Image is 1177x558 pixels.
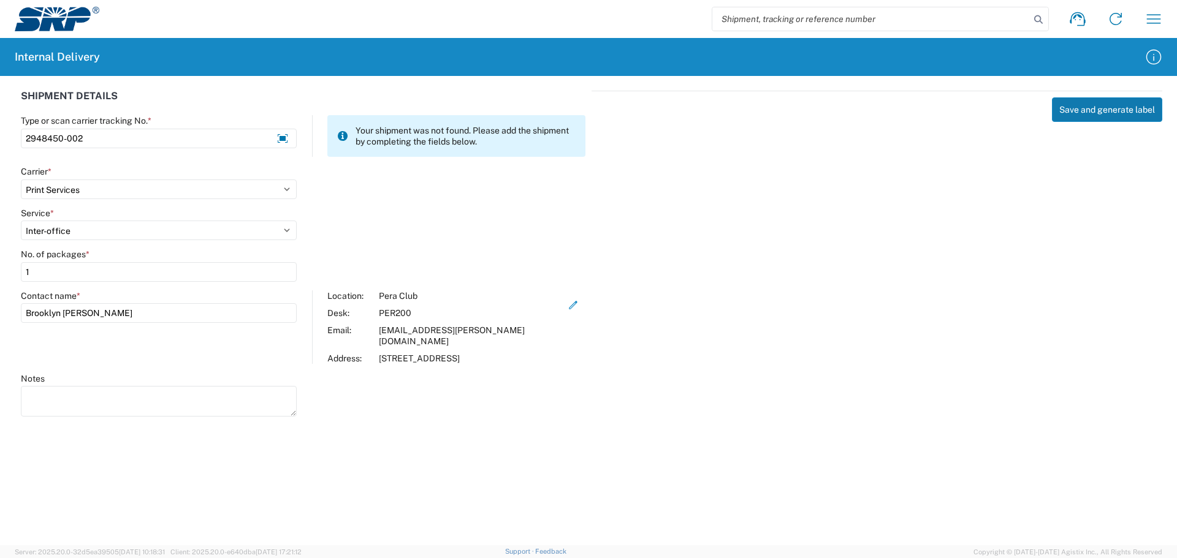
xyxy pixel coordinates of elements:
div: [EMAIL_ADDRESS][PERSON_NAME][DOMAIN_NAME] [379,325,560,347]
span: Your shipment was not found. Please add the shipment by completing the fields below. [356,125,576,147]
label: Notes [21,373,45,384]
span: [DATE] 17:21:12 [256,548,302,556]
div: Email: [327,325,373,347]
label: Contact name [21,290,80,301]
div: Desk: [327,307,373,319]
div: SHIPMENT DETAILS [21,91,585,115]
div: [STREET_ADDRESS] [379,353,560,364]
label: No. of packages [21,249,90,260]
span: Client: 2025.20.0-e640dba [170,548,302,556]
h2: Internal Delivery [15,50,100,64]
button: Save and generate label [1052,97,1162,122]
span: Server: 2025.20.0-32d5ea39505 [15,548,165,556]
span: Copyright © [DATE]-[DATE] Agistix Inc., All Rights Reserved [973,546,1162,557]
img: srp [15,7,99,31]
a: Support [505,548,536,555]
label: Type or scan carrier tracking No. [21,115,151,126]
div: PER200 [379,307,560,319]
label: Service [21,208,54,219]
a: Feedback [535,548,566,555]
div: Address: [327,353,373,364]
input: Shipment, tracking or reference number [712,7,1030,31]
label: Carrier [21,166,51,177]
span: [DATE] 10:18:31 [119,548,165,556]
div: Location: [327,290,373,301]
div: Pera Club [379,290,560,301]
